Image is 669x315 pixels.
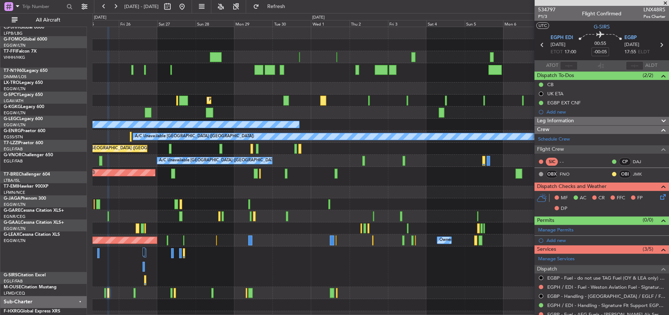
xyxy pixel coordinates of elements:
span: Crew [537,126,549,134]
span: G-SIRS [4,273,18,277]
a: G-GAALCessna Citation XLS+ [4,220,64,225]
a: EGBP - Handling - [GEOGRAPHIC_DATA] / EGLF / FAB [547,293,665,299]
span: [DATE] [551,41,566,49]
span: G-SIRS [594,23,610,31]
div: Thu 25 [80,20,119,27]
a: EGGW/LTN [4,202,26,207]
span: [DATE] [624,41,639,49]
span: G-ENRG [4,129,21,133]
div: OBI [619,170,631,178]
span: Services [537,245,556,254]
a: LGAV/ATH [4,98,23,104]
a: EGLF/FAB [4,158,23,164]
span: G-JAGA [4,196,20,201]
div: Sun 28 [196,20,234,27]
div: Mon 6 [503,20,541,27]
a: VHHH/HKG [4,55,25,60]
button: Refresh [250,1,294,12]
a: EGGW/LTN [4,122,26,128]
a: EGPH / EDI - Fuel - Weston Aviation Fuel - Signature - EGPH / EDI [547,284,665,290]
a: Manage Services [538,256,575,263]
div: EGBP EXT CNF [547,100,581,106]
a: CS-JHHGlobal 6000 [4,25,44,30]
button: UTC [536,22,549,29]
div: Sat 27 [157,20,196,27]
a: G-JAGAPhenom 300 [4,196,46,201]
div: Unplanned Maint [GEOGRAPHIC_DATA] ([GEOGRAPHIC_DATA]) [57,143,177,154]
a: DNMM/LOS [4,74,26,80]
a: EGBP - Fuel - do not use TAG Fuel (OY & LEA only) EGLF / FAB [547,275,665,281]
span: ETOT [551,49,563,56]
span: T7-EMI [4,184,18,189]
a: G-SPCYLegacy 650 [4,93,43,97]
a: T7-LZZIPraetor 600 [4,141,43,145]
div: CB [547,81,553,88]
span: EGBP [624,34,637,42]
span: 17:00 [564,49,576,56]
a: DAJ [633,158,649,165]
a: LX-TROLegacy 650 [4,81,43,85]
span: Dispatch Checks and Weather [537,183,606,191]
div: Add new [547,237,665,243]
a: G-SIRSCitation Excel [4,273,46,277]
a: Schedule Crew [538,136,570,143]
a: EGLF/FAB [4,278,23,284]
span: G-GARE [4,208,20,213]
a: EGGW/LTN [4,238,26,243]
div: Flight Confirmed [582,10,621,18]
a: G-VNORChallenger 650 [4,153,53,157]
span: ELDT [638,49,650,56]
span: M-OUSE [4,285,21,289]
a: G-FOMOGlobal 6000 [4,37,47,42]
div: CP [619,158,631,166]
a: LFMN/NCE [4,190,25,195]
div: - - [560,158,576,165]
a: EGGW/LTN [4,110,26,116]
a: EGSS/STN [4,134,23,140]
span: T7-LZZI [4,141,19,145]
a: Manage Permits [538,227,574,234]
div: UK ETA [547,91,563,97]
a: LFPB/LBG [4,31,23,36]
a: G-LEAXCessna Citation XLS [4,233,60,237]
a: T7-BREChallenger 604 [4,172,50,177]
a: LTBA/ISL [4,178,20,183]
span: 17:55 [624,49,636,56]
a: EGLF/FAB [4,146,23,152]
a: M-OUSECitation Mustang [4,285,57,289]
span: EGPH EDI [551,34,573,42]
div: Mon 29 [234,20,272,27]
div: Fri 3 [388,20,426,27]
a: G-GARECessna Citation XLS+ [4,208,64,213]
span: Refresh [261,4,291,9]
a: EGGW/LTN [4,86,26,92]
span: ALDT [645,62,657,69]
div: Add new [547,109,665,115]
button: All Aircraft [8,14,79,26]
div: Sun 5 [465,20,503,27]
a: FNO [560,171,576,177]
span: T7-FFI [4,49,16,54]
span: G-LEAX [4,233,19,237]
span: Dispatch [537,265,557,273]
span: DP [561,205,567,212]
div: [DATE] [312,15,324,21]
span: FP [637,195,643,202]
span: CS-JHH [4,25,19,30]
a: JMK [633,171,649,177]
a: EGGW/LTN [4,43,26,48]
span: CR [598,195,605,202]
div: SIC [546,158,558,166]
span: G-VNOR [4,153,22,157]
a: T7-EMIHawker 900XP [4,184,48,189]
span: 534797 [538,6,556,14]
div: A/C Unavailable [GEOGRAPHIC_DATA] ([GEOGRAPHIC_DATA]) [135,131,254,142]
div: Thu 2 [349,20,388,27]
div: OBX [546,170,558,178]
a: LFMD/CEQ [4,291,25,296]
a: G-ENRGPraetor 600 [4,129,45,133]
div: Sat 4 [426,20,465,27]
span: G-KGKG [4,105,21,109]
a: T7-FFIFalcon 7X [4,49,37,54]
span: Pos Charter [643,14,665,20]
